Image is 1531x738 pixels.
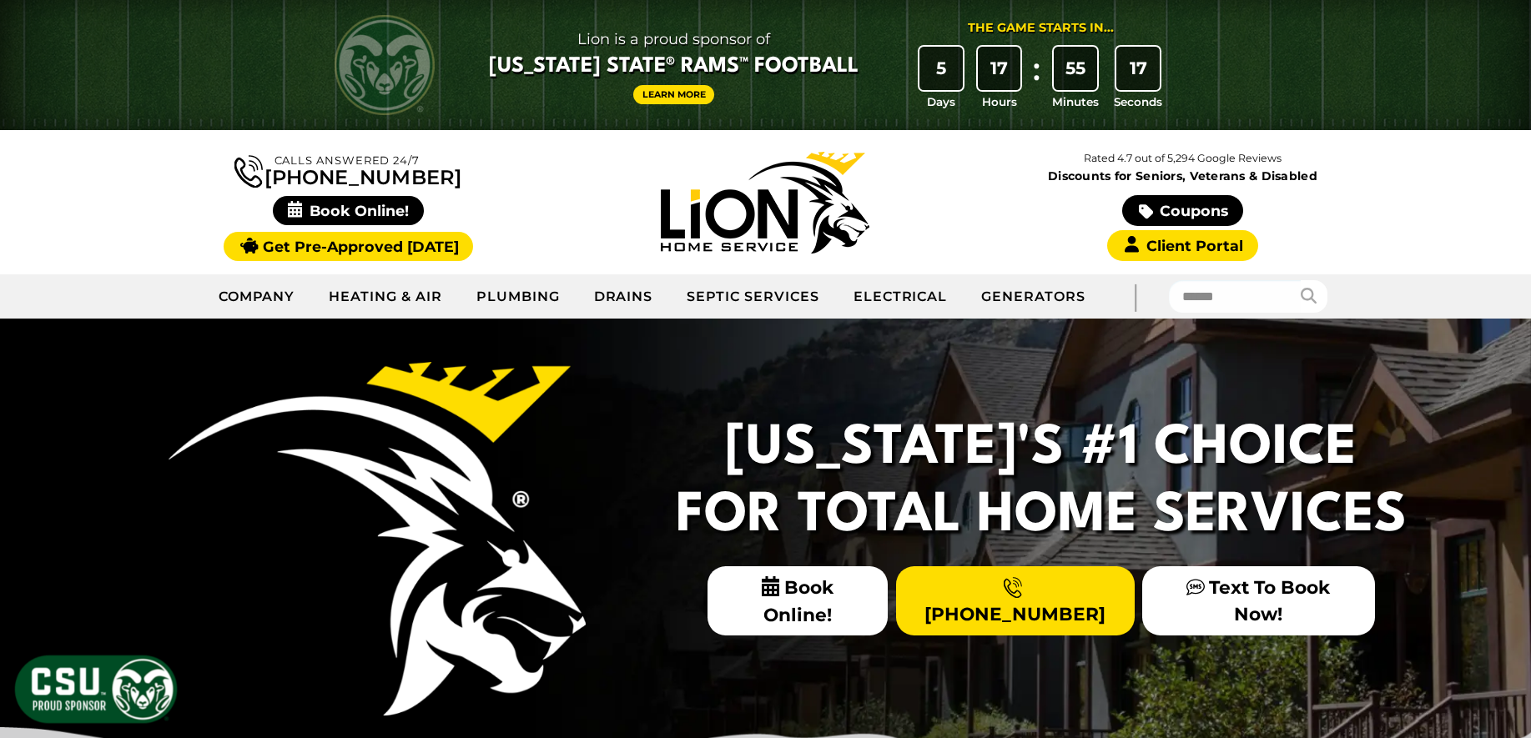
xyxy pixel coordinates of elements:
p: Rated 4.7 out of 5,294 Google Reviews [974,149,1391,168]
img: Lion Home Service [661,152,869,254]
a: [PHONE_NUMBER] [896,566,1135,635]
a: Plumbing [460,276,577,318]
span: Days [927,93,955,110]
span: Book Online! [708,566,889,635]
span: Lion is a proud sponsor of [489,26,859,53]
a: Company [202,276,313,318]
span: Hours [982,93,1017,110]
div: | [1102,274,1169,319]
span: [US_STATE] State® Rams™ Football [489,53,859,81]
div: : [1028,47,1045,111]
h2: [US_STATE]'s #1 Choice For Total Home Services [666,415,1417,550]
a: Heating & Air [312,276,459,318]
a: Text To Book Now! [1142,566,1374,635]
a: Coupons [1122,195,1242,226]
a: Electrical [837,276,965,318]
span: Minutes [1052,93,1099,110]
a: [PHONE_NUMBER] [234,152,461,188]
div: 17 [978,47,1021,90]
div: 5 [919,47,963,90]
div: 17 [1116,47,1160,90]
span: Seconds [1114,93,1162,110]
a: Generators [964,276,1102,318]
div: 55 [1054,47,1097,90]
a: Get Pre-Approved [DATE] [224,232,473,261]
img: CSU Sponsor Badge [13,653,179,725]
a: Drains [577,276,671,318]
a: Septic Services [670,276,836,318]
span: Discounts for Seniors, Veterans & Disabled [978,170,1388,182]
img: CSU Rams logo [335,15,435,115]
span: Book Online! [273,196,424,225]
div: The Game Starts in... [968,19,1114,38]
a: Learn More [633,85,715,104]
a: Client Portal [1107,230,1257,261]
